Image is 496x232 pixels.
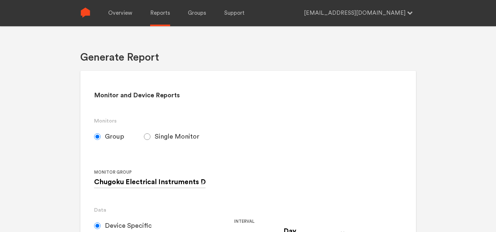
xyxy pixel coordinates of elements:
h1: Generate Report [80,51,159,64]
input: Single Monitor [144,133,150,140]
span: Group [105,133,124,141]
input: Group [94,133,101,140]
span: Single Monitor [155,133,199,141]
span: Device Specific [105,222,152,230]
h3: Monitors [94,117,402,125]
label: Monitor Group [94,168,208,176]
h2: Monitor and Device Reports [94,91,402,100]
input: Device Specific [94,222,101,229]
label: Interval [234,218,369,225]
img: Sense Logo [80,8,90,18]
h3: Data [94,206,402,214]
